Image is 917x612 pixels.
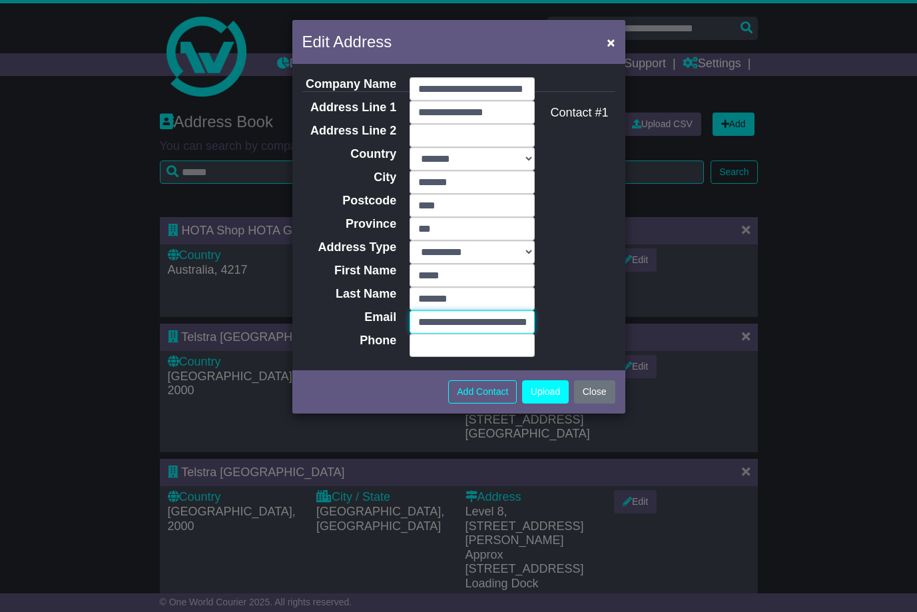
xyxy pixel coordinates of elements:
[302,30,392,54] h5: Edit Address
[292,287,404,302] label: Last Name
[292,124,404,139] label: Address Line 2
[607,35,615,50] span: ×
[522,380,569,404] button: Upload
[292,264,404,278] label: First Name
[292,217,404,232] label: Province
[292,77,404,92] label: Company Name
[292,240,404,255] label: Address Type
[448,380,517,404] button: Add Contact
[600,29,621,56] button: Close
[292,170,404,185] label: City
[292,334,404,348] label: Phone
[292,147,404,162] label: Country
[292,310,404,325] label: Email
[292,194,404,208] label: Postcode
[574,380,615,404] button: Close
[550,106,608,119] span: Contact #1
[292,101,404,115] label: Address Line 1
